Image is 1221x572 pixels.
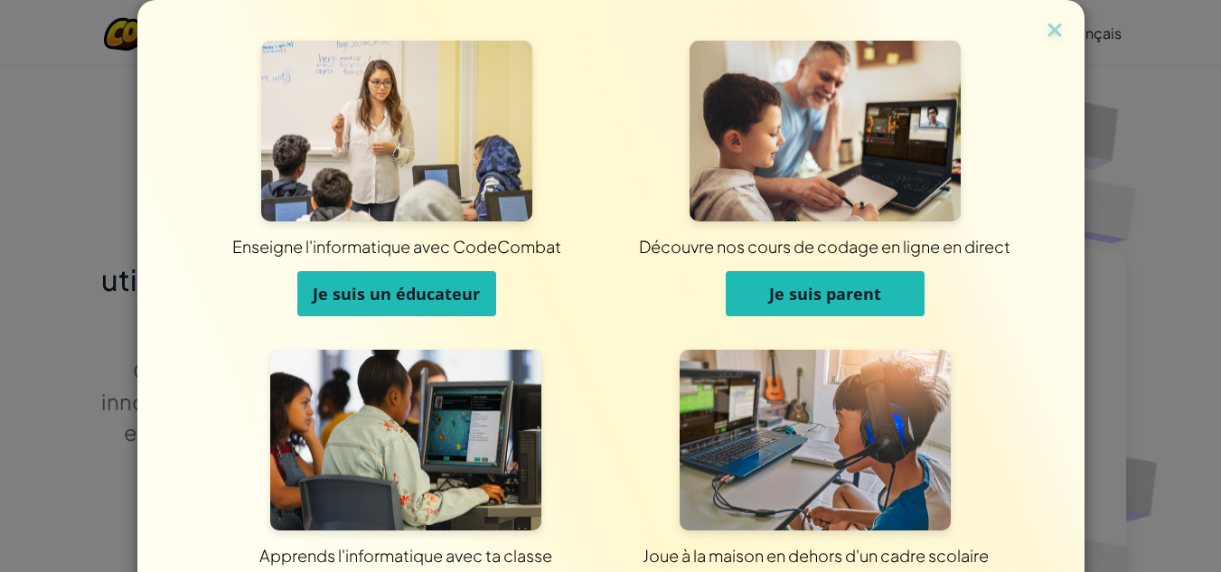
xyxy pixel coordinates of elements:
[690,41,961,221] img: Pour les parents
[680,350,951,530] img: Pour les individus
[726,271,925,316] button: Je suis parent
[261,41,532,221] img: Pour les éducateurs
[313,283,480,305] span: Je suis un éducateur
[1043,18,1066,45] img: close icon
[270,350,541,530] img: Pour les élèves
[769,283,881,305] span: Je suis parent
[297,271,496,316] button: Je suis un éducateur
